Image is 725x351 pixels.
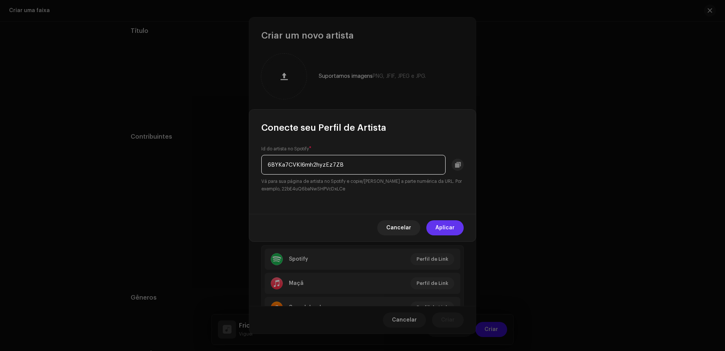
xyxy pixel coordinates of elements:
font: Vá para sua página de artista no Spotify e copie/[PERSON_NAME] a parte numérica da URL. Por exemp... [261,179,462,191]
font: Aplicar [435,225,455,230]
button: Aplicar [426,220,464,235]
font: Id do artista no Spotify [261,147,309,151]
button: Cancelar [377,220,420,235]
input: por exemplo 22bE4uQ6baNwSHPVcDxLCe [261,155,446,175]
font: Conecte seu Perfil de Artista [261,123,386,132]
font: Cancelar [386,225,411,230]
